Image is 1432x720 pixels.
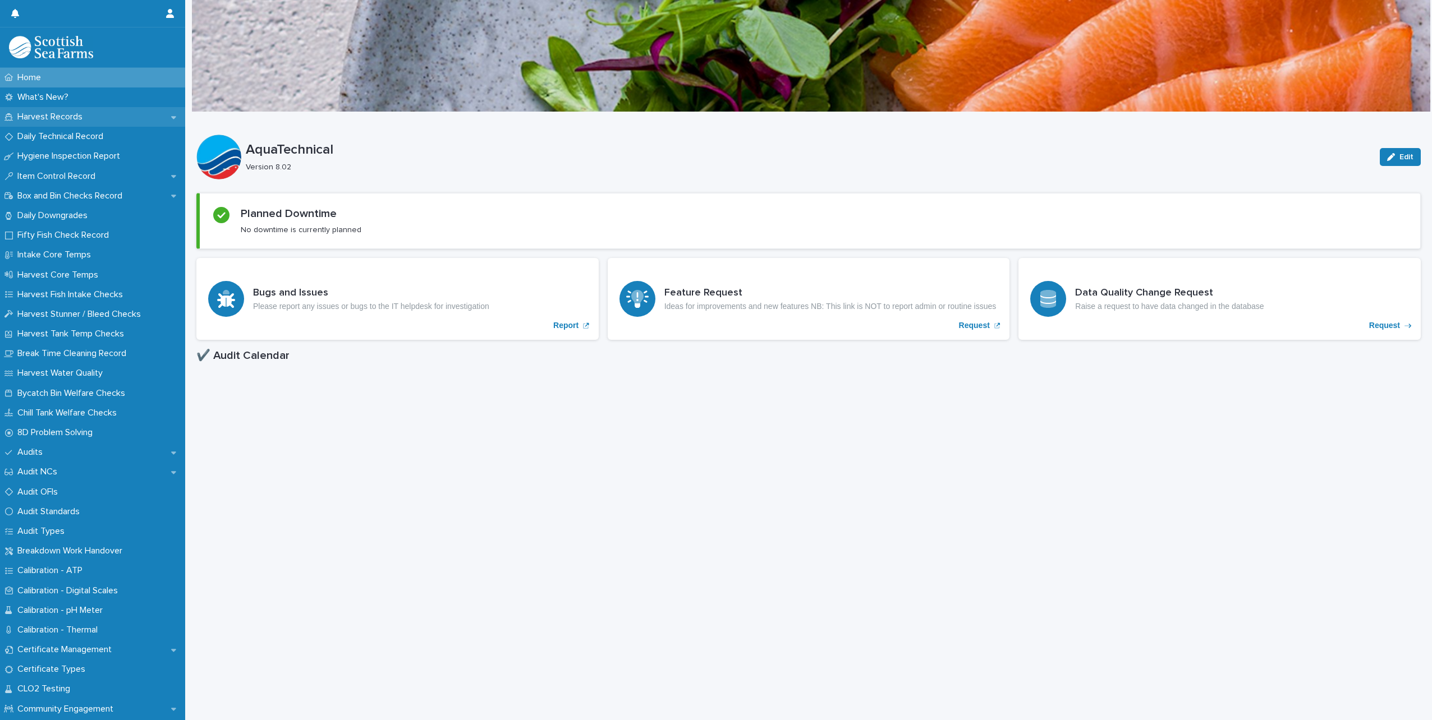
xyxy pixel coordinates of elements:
[246,163,1366,172] p: Version 8.02
[13,565,91,576] p: Calibration - ATP
[1018,258,1421,340] a: Request
[13,664,94,675] p: Certificate Types
[13,72,50,83] p: Home
[13,112,91,122] p: Harvest Records
[664,302,997,311] p: Ideas for improvements and new features NB: This link is NOT to report admin or routine issues
[13,309,150,320] p: Harvest Stunner / Bleed Checks
[13,546,131,556] p: Breakdown Work Handover
[253,302,489,311] p: Please report any issues or bugs to the IT helpdesk for investigation
[13,348,135,359] p: Break Time Cleaning Record
[13,408,126,418] p: Chill Tank Welfare Checks
[13,684,79,694] p: CLO2 Testing
[13,151,129,161] p: Hygiene Inspection Report
[13,210,97,221] p: Daily Downgrades
[13,427,102,438] p: 8D Problem Solving
[1380,148,1421,166] button: Edit
[241,225,361,235] p: No downtime is currently planned
[13,704,122,714] p: Community Engagement
[1075,302,1264,311] p: Raise a request to have data changed in the database
[959,321,990,330] p: Request
[608,258,1010,340] a: Request
[13,605,112,616] p: Calibration - pH Meter
[13,191,131,201] p: Box and Bin Checks Record
[241,207,337,220] h2: Planned Downtime
[196,258,599,340] a: Report
[13,447,52,458] p: Audits
[1075,287,1264,299] h3: Data Quality Change Request
[1369,321,1400,330] p: Request
[13,467,66,477] p: Audit NCs
[13,270,107,280] p: Harvest Core Temps
[253,287,489,299] h3: Bugs and Issues
[13,388,134,399] p: Bycatch Bin Welfare Checks
[13,625,107,635] p: Calibration - Thermal
[1399,153,1413,161] span: Edit
[13,92,77,103] p: What's New?
[246,142,1371,158] p: AquaTechnical
[13,289,132,300] p: Harvest Fish Intake Checks
[553,321,579,330] p: Report
[13,506,89,517] p: Audit Standards
[9,36,93,58] img: mMrefqRFQpe26GRNOUkG
[13,131,112,142] p: Daily Technical Record
[13,329,133,339] p: Harvest Tank Temp Checks
[13,585,127,596] p: Calibration - Digital Scales
[13,250,100,260] p: Intake Core Temps
[664,287,997,299] h3: Feature Request
[13,171,104,182] p: Item Control Record
[13,487,67,497] p: Audit OFIs
[13,368,112,379] p: Harvest Water Quality
[196,349,1421,362] h1: ✔️ Audit Calendar
[13,230,118,241] p: Fifty Fish Check Record
[13,526,74,537] p: Audit Types
[13,644,121,655] p: Certificate Management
